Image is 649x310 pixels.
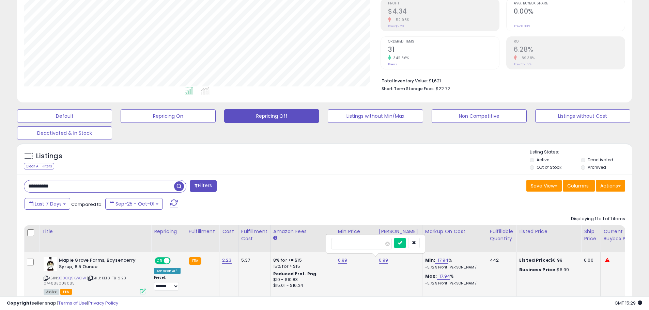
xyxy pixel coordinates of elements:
[519,257,550,263] b: Listed Price:
[382,78,428,84] b: Total Inventory Value:
[71,201,103,208] span: Compared to:
[388,24,404,28] small: Prev: $9.23
[273,235,277,241] small: Amazon Fees.
[530,149,632,156] p: Listing States:
[519,257,576,263] div: $6.99
[519,228,578,235] div: Listed Price
[388,62,397,66] small: Prev: 7
[388,2,499,5] span: Profit
[584,228,598,242] div: Ship Price
[422,225,487,252] th: The percentage added to the cost of goods (COGS) that forms the calculator for Min & Max prices.
[425,273,482,286] div: %
[519,266,557,273] b: Business Price:
[35,200,62,207] span: Last 7 Days
[328,109,423,123] button: Listings without Min/Max
[273,271,318,277] b: Reduced Prof. Rng.
[17,126,112,140] button: Deactivated & In Stock
[382,76,620,84] li: $1,621
[537,157,549,163] label: Active
[58,300,87,306] a: Terms of Use
[425,265,482,270] p: -5.72% Profit [PERSON_NAME]
[189,257,201,265] small: FBA
[588,164,606,170] label: Archived
[105,198,163,210] button: Sep-25 - Oct-01
[273,283,330,289] div: $15.01 - $16.24
[425,228,484,235] div: Markup on Cost
[44,289,59,295] span: All listings currently available for purchase on Amazon
[514,24,530,28] small: Prev: 0.00%
[382,86,435,92] b: Short Term Storage Fees:
[584,257,595,263] div: 0.00
[273,257,330,263] div: 8% for <= $15
[241,228,267,242] div: Fulfillment Cost
[222,257,232,264] a: 2.23
[25,198,70,210] button: Last 7 Days
[273,228,332,235] div: Amazon Fees
[58,275,86,281] a: B00CQ9KWOW
[514,40,625,44] span: ROI
[241,257,265,263] div: 5.37
[170,258,181,264] span: OFF
[44,257,57,271] img: 41paUyPURoL._SL40_.jpg
[189,228,216,235] div: Fulfillment
[273,263,330,270] div: 15% for > $15
[115,200,154,207] span: Sep-25 - Oct-01
[391,17,410,22] small: -52.98%
[425,281,482,286] p: -5.72% Profit [PERSON_NAME]
[338,228,373,235] div: Min Price
[388,46,499,55] h2: 31
[425,273,437,279] b: Max:
[391,55,409,61] small: 342.86%
[526,180,562,192] button: Save View
[7,300,32,306] strong: Copyright
[567,182,589,189] span: Columns
[224,109,319,123] button: Repricing Off
[388,7,499,17] h2: $4.34
[154,228,183,235] div: Repricing
[273,277,330,283] div: $10 - $10.83
[514,46,625,55] h2: 6.28%
[7,300,118,307] div: seller snap | |
[338,257,347,264] a: 6.99
[535,109,630,123] button: Listings without Cost
[517,55,535,61] small: -89.38%
[615,300,642,306] span: 2025-10-9 15:29 GMT
[436,85,450,92] span: $22.72
[190,180,216,192] button: Filters
[514,7,625,17] h2: 0.00%
[563,180,595,192] button: Columns
[571,216,625,222] div: Displaying 1 to 1 of 1 items
[24,163,54,169] div: Clear All Filters
[42,228,148,235] div: Title
[379,228,419,235] div: [PERSON_NAME]
[59,257,142,272] b: Maple Grove Farms, Boysenberry Syrup, 8.5 Ounce
[154,268,181,274] div: Amazon AI *
[17,109,112,123] button: Default
[60,289,72,295] span: FBA
[514,2,625,5] span: Avg. Buybox Share
[425,257,435,263] b: Min:
[596,180,625,192] button: Actions
[121,109,216,123] button: Repricing On
[44,275,128,285] span: | SKU: KE18-TB-2.23-074683003085
[588,157,613,163] label: Deactivated
[490,257,511,263] div: 442
[425,257,482,270] div: %
[435,257,448,264] a: -17.94
[432,109,527,123] button: Non Competitive
[514,62,531,66] small: Prev: 59.13%
[44,257,146,294] div: ASIN:
[222,228,235,235] div: Cost
[519,267,576,273] div: $6.99
[537,164,561,170] label: Out of Stock
[490,228,513,242] div: Fulfillable Quantity
[154,275,181,291] div: Preset:
[88,300,118,306] a: Privacy Policy
[388,40,499,44] span: Ordered Items
[36,151,62,161] h5: Listings
[155,258,164,264] span: ON
[603,228,638,242] div: Current Buybox Price
[379,257,388,264] a: 6.99
[437,273,450,280] a: -17.94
